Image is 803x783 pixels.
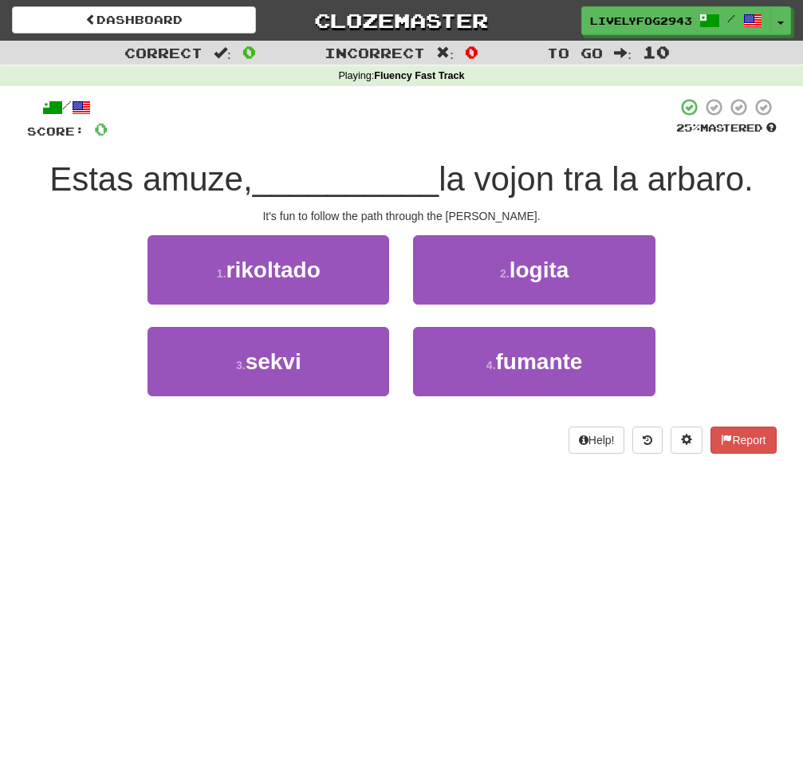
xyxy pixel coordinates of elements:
[676,121,777,136] div: Mastered
[148,327,389,396] button: 3.sekvi
[27,208,777,224] div: It's fun to follow the path through the [PERSON_NAME].
[94,119,108,139] span: 0
[27,124,85,138] span: Score:
[253,160,439,198] span: __________
[413,235,655,305] button: 2.logita
[547,45,603,61] span: To go
[124,45,203,61] span: Correct
[439,160,754,198] span: la vojon tra la arbaro.
[49,160,252,198] span: Estas amuze,
[676,121,700,134] span: 25 %
[486,359,496,372] small: 4 .
[12,6,256,33] a: Dashboard
[226,258,321,282] span: rikoltado
[465,42,478,61] span: 0
[236,359,246,372] small: 3 .
[581,6,771,35] a: LivelyFog2943 /
[242,42,256,61] span: 0
[727,13,735,24] span: /
[246,349,301,374] span: sekvi
[710,427,776,454] button: Report
[413,327,655,396] button: 4.fumante
[632,427,663,454] button: Round history (alt+y)
[148,235,389,305] button: 1.rikoltado
[569,427,625,454] button: Help!
[510,258,569,282] span: logita
[374,70,464,81] strong: Fluency Fast Track
[614,46,632,60] span: :
[436,46,454,60] span: :
[27,97,108,117] div: /
[500,267,510,280] small: 2 .
[214,46,231,60] span: :
[280,6,524,34] a: Clozemaster
[496,349,583,374] span: fumante
[217,267,226,280] small: 1 .
[590,14,692,28] span: LivelyFog2943
[643,42,670,61] span: 10
[325,45,425,61] span: Incorrect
